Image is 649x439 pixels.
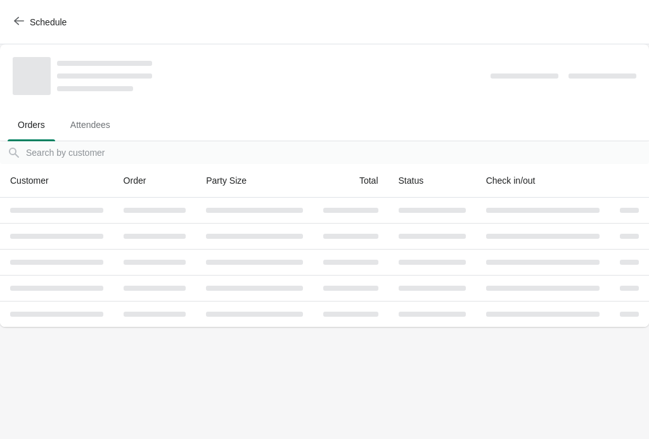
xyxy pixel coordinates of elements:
th: Order [113,164,196,198]
th: Check in/out [476,164,610,198]
th: Status [389,164,476,198]
span: Schedule [30,17,67,27]
button: Schedule [6,11,77,34]
th: Party Size [196,164,313,198]
th: Total [313,164,389,198]
span: Orders [8,113,55,136]
input: Search by customer [25,141,649,164]
span: Attendees [60,113,120,136]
